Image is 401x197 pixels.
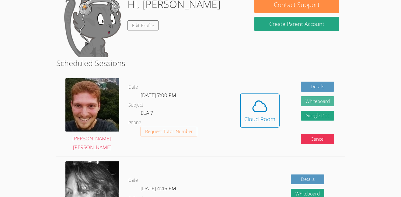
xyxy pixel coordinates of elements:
[141,127,197,137] button: Request Tutor Number
[301,82,334,92] a: Details
[254,17,339,31] button: Create Parent Account
[56,57,345,69] h2: Scheduled Sessions
[141,109,155,119] dd: ELA 7
[301,111,334,121] a: Google Doc
[141,92,176,99] span: [DATE] 7:00 PM
[128,177,138,184] dt: Date
[301,134,334,144] button: Cancel
[145,129,193,134] span: Request Tutor Number
[128,83,138,91] dt: Date
[65,78,119,152] a: [PERSON_NAME]-[PERSON_NAME]
[127,20,159,30] a: Edit Profile
[244,115,275,123] div: Cloud Room
[240,93,280,128] button: Cloud Room
[141,185,176,192] span: [DATE] 4:45 PM
[128,101,143,109] dt: Subject
[301,96,334,106] button: Whiteboard
[128,119,141,127] dt: Phone
[291,174,324,185] a: Details
[65,78,119,132] img: avatar.png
